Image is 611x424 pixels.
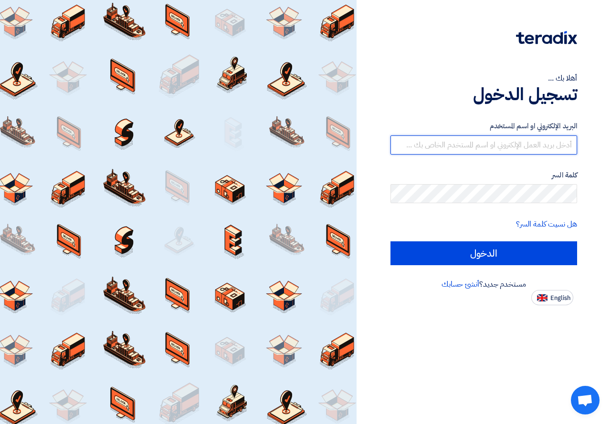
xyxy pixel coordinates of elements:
label: كلمة السر [390,170,577,181]
a: أنشئ حسابك [442,279,479,290]
a: هل نسيت كلمة السر؟ [516,218,577,230]
a: Open chat [571,386,600,414]
img: Teradix logo [516,31,577,44]
button: English [531,290,573,305]
div: مستخدم جديد؟ [390,279,577,290]
label: البريد الإلكتروني او اسم المستخدم [390,121,577,132]
img: en-US.png [537,294,548,301]
input: أدخل بريد العمل الإلكتروني او اسم المستخدم الخاص بك ... [390,135,577,155]
h1: تسجيل الدخول [390,84,577,105]
span: English [550,295,570,301]
input: الدخول [390,241,577,265]
div: أهلا بك ... [390,72,577,84]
